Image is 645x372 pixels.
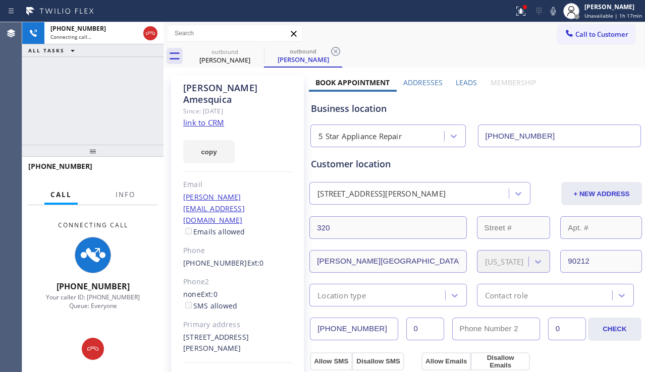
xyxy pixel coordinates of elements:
button: + NEW ADDRESS [561,182,642,205]
div: [STREET_ADDRESS][PERSON_NAME] [183,332,292,355]
label: Leads [456,78,477,87]
div: [PERSON_NAME] Amesquica [183,82,292,105]
input: Address [309,216,466,239]
div: [PERSON_NAME] [265,55,341,64]
div: outbound [187,48,263,55]
div: Primary address [183,319,292,331]
input: Apt. # [560,216,642,239]
div: Phone2 [183,276,292,288]
span: Ext: 0 [201,289,218,299]
span: ALL TASKS [28,47,65,54]
div: 5 Star Appliance Repair [318,131,402,142]
div: Phone [183,245,292,257]
input: Phone Number [478,125,641,147]
div: Customer location [311,157,640,171]
input: Street # [477,216,551,239]
button: copy [183,140,235,163]
div: [STREET_ADDRESS][PERSON_NAME] [317,188,446,200]
button: Disallow Emails [471,352,530,370]
div: [PERSON_NAME] [584,3,642,11]
button: Call to Customer [558,25,635,44]
button: ALL TASKS [22,44,85,56]
span: Connecting call… [50,33,91,40]
input: Phone Number [310,318,398,340]
div: Location type [317,289,366,301]
div: Alex Amesquica [265,45,341,67]
input: City [309,250,466,273]
button: Hang up [143,26,157,40]
span: [PHONE_NUMBER] [28,161,92,171]
button: Allow SMS [310,352,352,370]
span: [PHONE_NUMBER] [50,24,106,33]
button: Hang up [82,338,104,360]
div: outbound [265,47,341,55]
button: Mute [546,4,560,18]
div: Email [183,179,292,191]
label: Book Appointment [315,78,390,87]
input: Phone Number 2 [452,318,540,340]
span: Call to Customer [575,30,628,39]
span: Info [116,190,135,199]
span: [PHONE_NUMBER] [57,281,130,292]
span: Ext: 0 [247,258,264,268]
span: Connecting Call [58,221,128,229]
div: Business location [311,102,640,115]
label: SMS allowed [183,301,237,311]
button: Info [110,185,141,205]
div: none [183,289,292,312]
div: [PERSON_NAME] [187,55,263,65]
span: Unavailable | 1h 17min [584,12,642,19]
input: ZIP [560,250,642,273]
input: SMS allowed [185,302,192,308]
input: Ext. [406,318,444,340]
button: Disallow SMS [352,352,404,370]
span: Call [50,190,72,199]
button: CHECK [588,318,641,341]
a: [PERSON_NAME][EMAIL_ADDRESS][DOMAIN_NAME] [183,192,245,225]
input: Emails allowed [185,228,192,234]
div: Since: [DATE] [183,105,292,117]
label: Addresses [403,78,443,87]
button: Call [44,185,78,205]
div: Contact role [485,289,528,301]
a: [PHONE_NUMBER] [183,258,247,268]
span: Your caller ID: [PHONE_NUMBER] Queue: Everyone [46,293,140,310]
button: Allow Emails [421,352,471,370]
label: Membership [491,78,536,87]
input: Ext. 2 [548,318,586,340]
div: Alex Amesquica [187,45,263,68]
a: link to CRM [183,117,224,128]
input: Search [167,25,302,41]
label: Emails allowed [183,227,245,236]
